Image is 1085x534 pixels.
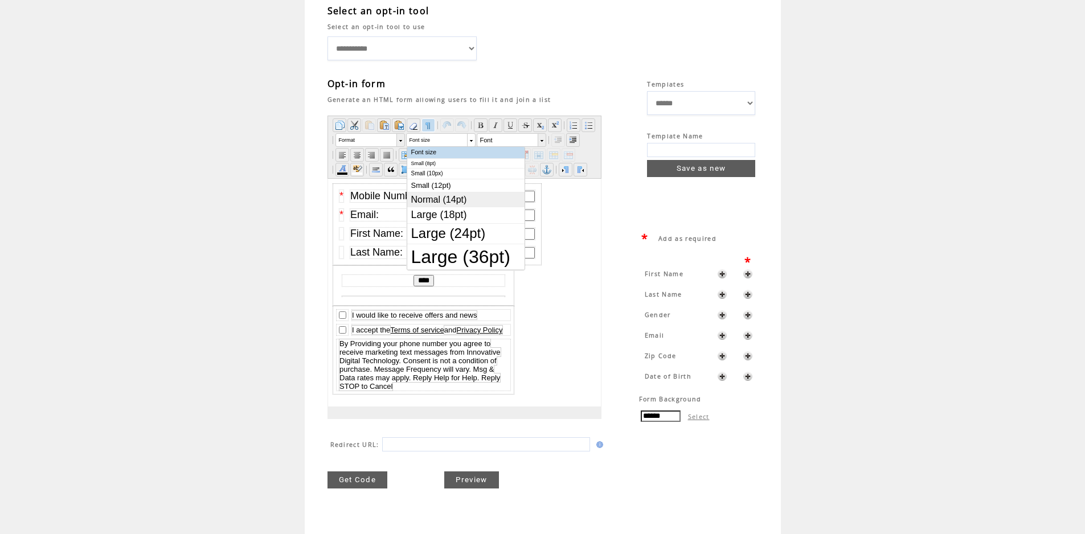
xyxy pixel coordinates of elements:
[411,170,510,177] span: Small (10px)
[411,149,510,156] span: Font size
[647,160,755,177] a: Save as new
[399,163,412,176] li: Block element (DIV)
[551,133,565,147] li: Outdent
[406,133,476,147] li: Font size
[399,148,412,162] li: Table
[533,118,547,132] li: Subscript
[639,395,764,403] span: Form Background
[411,181,510,190] span: Small (12pt)
[645,290,682,298] span: Last Name
[335,133,405,147] li: Format
[350,163,364,176] li: Background color
[22,30,95,43] td: Email:
[333,118,346,132] li: Copy
[645,352,677,360] span: Zip Code
[518,118,532,132] li: Strikethrough
[365,148,379,162] li: Ailgn right
[411,246,510,268] span: Large (36pt)
[645,311,671,319] span: Gender
[380,148,394,162] li: Align full
[645,372,691,380] span: Date of Birth
[658,235,716,243] span: Add as required
[377,118,391,132] li: Paste only text
[62,147,116,155] a: Terms of service
[688,412,710,421] label: Select
[559,163,572,176] li: Left to right
[548,118,562,132] li: Superscript
[411,194,510,205] span: Normal (14pt)
[369,163,383,176] li: Horizontal rule
[116,147,175,155] span: and
[647,80,684,88] span: Templates
[474,118,488,132] li: Bold
[347,118,361,132] li: Cut
[129,147,175,155] a: Privacy Policy
[392,118,406,132] li: Paste formatted text
[22,48,95,61] td: First Name:
[440,118,454,132] li: Undo last action
[645,270,683,278] span: First Name
[503,118,517,132] li: Underline
[525,163,539,176] li: Delete link
[384,163,398,176] li: Blockquote
[407,118,420,132] li: Clean format
[335,163,349,176] li: Font color
[362,118,376,132] li: Paste
[411,225,510,242] span: Large (24pt)
[566,133,580,147] li: Indent
[444,471,498,488] a: Preview
[574,163,587,176] li: Right to left
[11,161,173,212] span: By Providing your phone number you agree to receive marketing text messages from Innovative Digit...
[540,163,554,176] li: Bookmark
[567,118,580,132] li: Ordered list
[330,441,379,449] span: Redirect URL:
[421,118,435,132] li: Toggle display document structure
[647,132,703,140] span: Template Name
[407,134,468,146] label: Font size
[24,132,149,141] span: I would like to receive offers and news
[562,148,575,162] li: Split table cell
[547,148,560,162] li: Merge table cells
[489,118,502,132] li: Italic
[327,77,386,90] span: Opt-in form
[327,5,429,17] span: Select an opt-in tool
[335,148,349,162] li: Align left
[532,148,546,162] li: Table cell properties
[24,147,62,155] span: I accept the
[327,96,551,104] span: Generate an HTML form allowing users to fill it and join a list
[582,118,595,132] li: Unordered list
[22,67,95,80] td: Last Name:
[336,134,397,146] label: Format
[480,137,493,143] span: Font
[327,23,425,31] span: Select an opt-in tool to use
[411,209,510,221] span: Large (18pt)
[327,471,388,488] a: Get Code
[350,148,364,162] li: Align center
[22,11,95,24] td: Mobile Number:
[477,133,546,147] li: Font
[455,118,469,132] li: Redo previous action
[593,441,603,448] img: help.gif
[645,331,665,339] span: Email
[411,161,510,167] span: Small (8pt)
